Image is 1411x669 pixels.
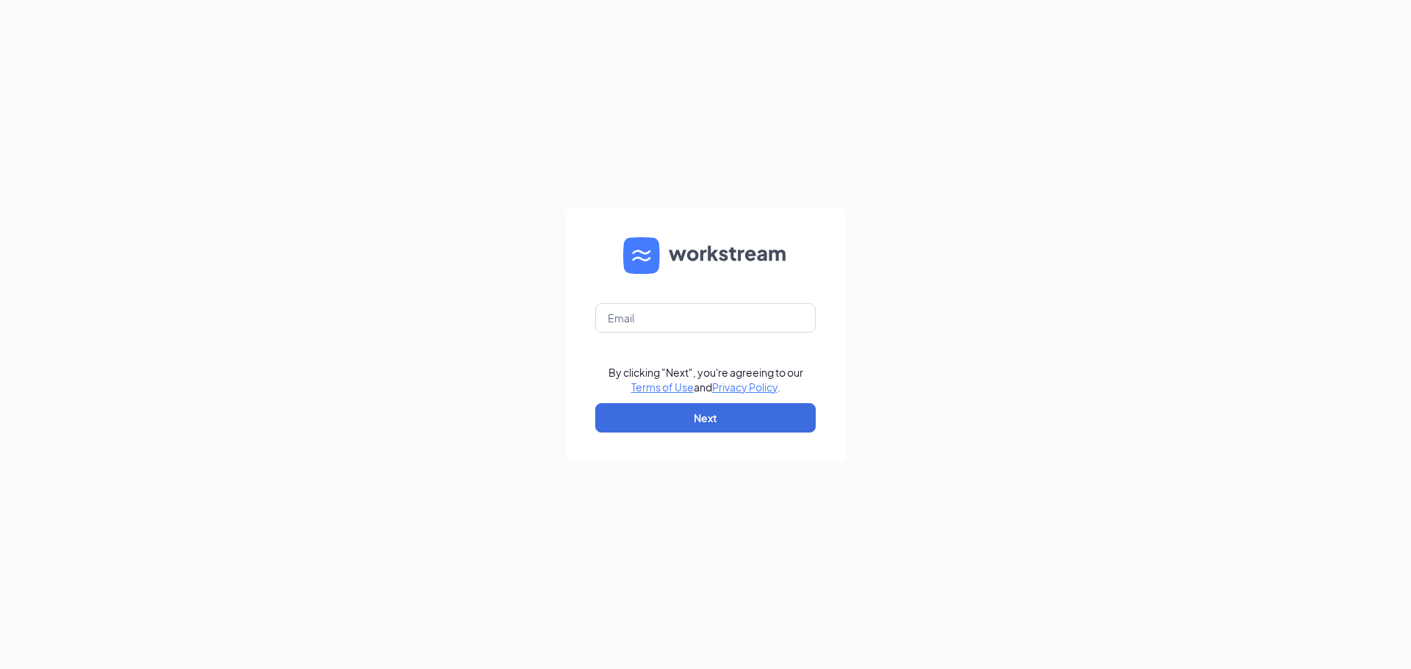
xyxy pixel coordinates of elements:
input: Email [595,303,816,333]
div: By clicking "Next", you're agreeing to our and . [608,365,803,394]
button: Next [595,403,816,433]
a: Terms of Use [631,380,694,394]
a: Privacy Policy [712,380,778,394]
img: WS logo and Workstream text [623,237,788,274]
